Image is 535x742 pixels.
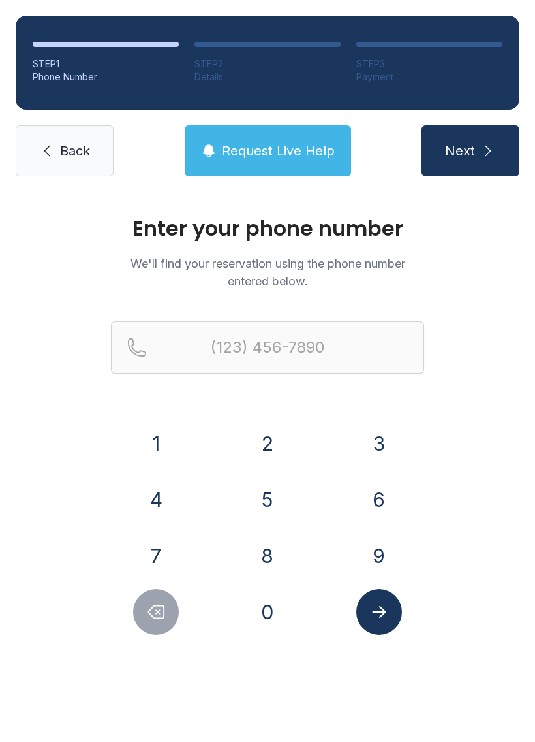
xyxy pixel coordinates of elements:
[111,255,424,290] p: We'll find your reservation using the phone number entered below.
[445,142,475,160] span: Next
[356,421,402,466] button: 3
[111,321,424,374] input: Reservation phone number
[111,218,424,239] h1: Enter your phone number
[194,57,341,71] div: STEP 2
[133,477,179,523] button: 4
[245,533,290,579] button: 8
[133,533,179,579] button: 7
[222,142,335,160] span: Request Live Help
[33,57,179,71] div: STEP 1
[133,421,179,466] button: 1
[356,57,502,71] div: STEP 3
[356,71,502,84] div: Payment
[356,533,402,579] button: 9
[356,477,402,523] button: 6
[60,142,90,160] span: Back
[245,477,290,523] button: 5
[194,71,341,84] div: Details
[356,589,402,635] button: Submit lookup form
[133,589,179,635] button: Delete number
[245,589,290,635] button: 0
[245,421,290,466] button: 2
[33,71,179,84] div: Phone Number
